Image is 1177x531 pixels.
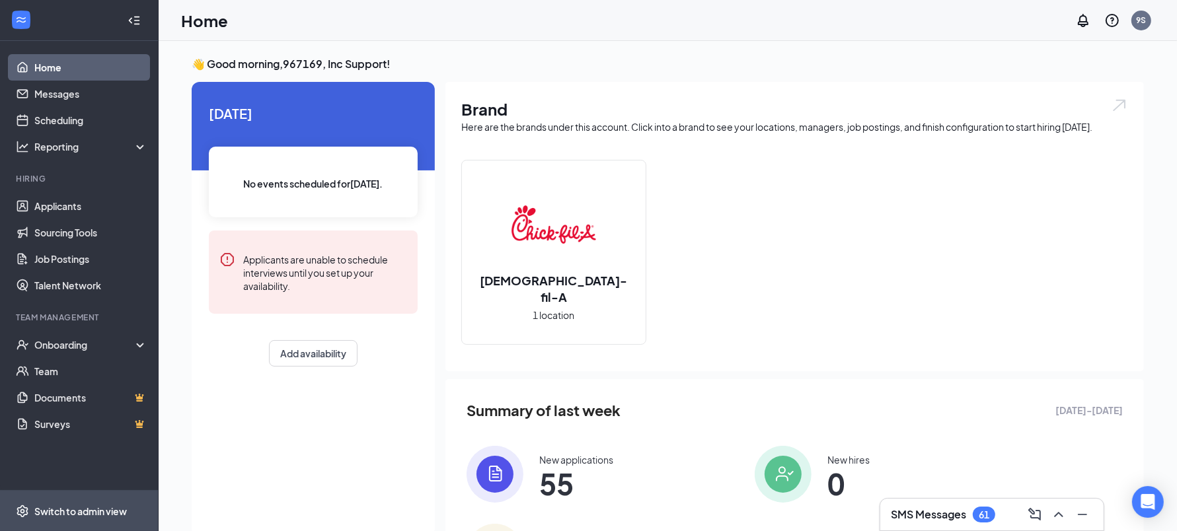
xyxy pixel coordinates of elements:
[15,13,28,26] svg: WorkstreamLogo
[979,509,989,520] div: 61
[1055,403,1123,417] span: [DATE] - [DATE]
[467,399,621,422] span: Summary of last week
[181,9,228,32] h1: Home
[34,338,136,351] div: Onboarding
[209,103,418,124] span: [DATE]
[461,120,1128,133] div: Here are the brands under this account. Click into a brand to see your locations, managers, job p...
[539,472,613,495] span: 55
[16,173,145,184] div: Hiring
[512,182,596,267] img: Chick-fil-A
[16,505,29,518] svg: Settings
[1024,504,1045,525] button: ComposeMessage
[244,176,383,191] span: No events scheduled for [DATE] .
[467,446,523,503] img: icon
[827,472,870,495] span: 0
[16,338,29,351] svg: UserCheck
[1104,13,1120,28] svg: QuestionInfo
[16,140,29,153] svg: Analysis
[34,246,147,272] a: Job Postings
[891,507,966,522] h3: SMS Messages
[34,384,147,411] a: DocumentsCrown
[539,453,613,466] div: New applications
[34,81,147,107] a: Messages
[34,107,147,133] a: Scheduling
[16,312,145,323] div: Team Management
[34,140,148,153] div: Reporting
[269,340,358,367] button: Add availability
[1072,504,1093,525] button: Minimize
[1075,13,1091,28] svg: Notifications
[34,505,127,518] div: Switch to admin view
[34,54,147,81] a: Home
[827,453,870,466] div: New hires
[34,272,147,299] a: Talent Network
[34,411,147,437] a: SurveysCrown
[1051,507,1067,522] svg: ChevronUp
[243,252,407,293] div: Applicants are unable to schedule interviews until you set up your availability.
[533,308,575,322] span: 1 location
[34,219,147,246] a: Sourcing Tools
[462,272,646,305] h2: [DEMOGRAPHIC_DATA]-fil-A
[1111,98,1128,113] img: open.6027fd2a22e1237b5b06.svg
[34,358,147,384] a: Team
[1132,486,1164,518] div: Open Intercom Messenger
[461,98,1128,120] h1: Brand
[1048,504,1069,525] button: ChevronUp
[128,14,141,27] svg: Collapse
[1027,507,1043,522] svg: ComposeMessage
[219,252,235,267] svg: Error
[755,446,812,503] img: icon
[1137,15,1147,26] div: 9S
[1075,507,1090,522] svg: Minimize
[34,193,147,219] a: Applicants
[192,57,1144,71] h3: 👋 Good morning, 967169, Inc Support !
